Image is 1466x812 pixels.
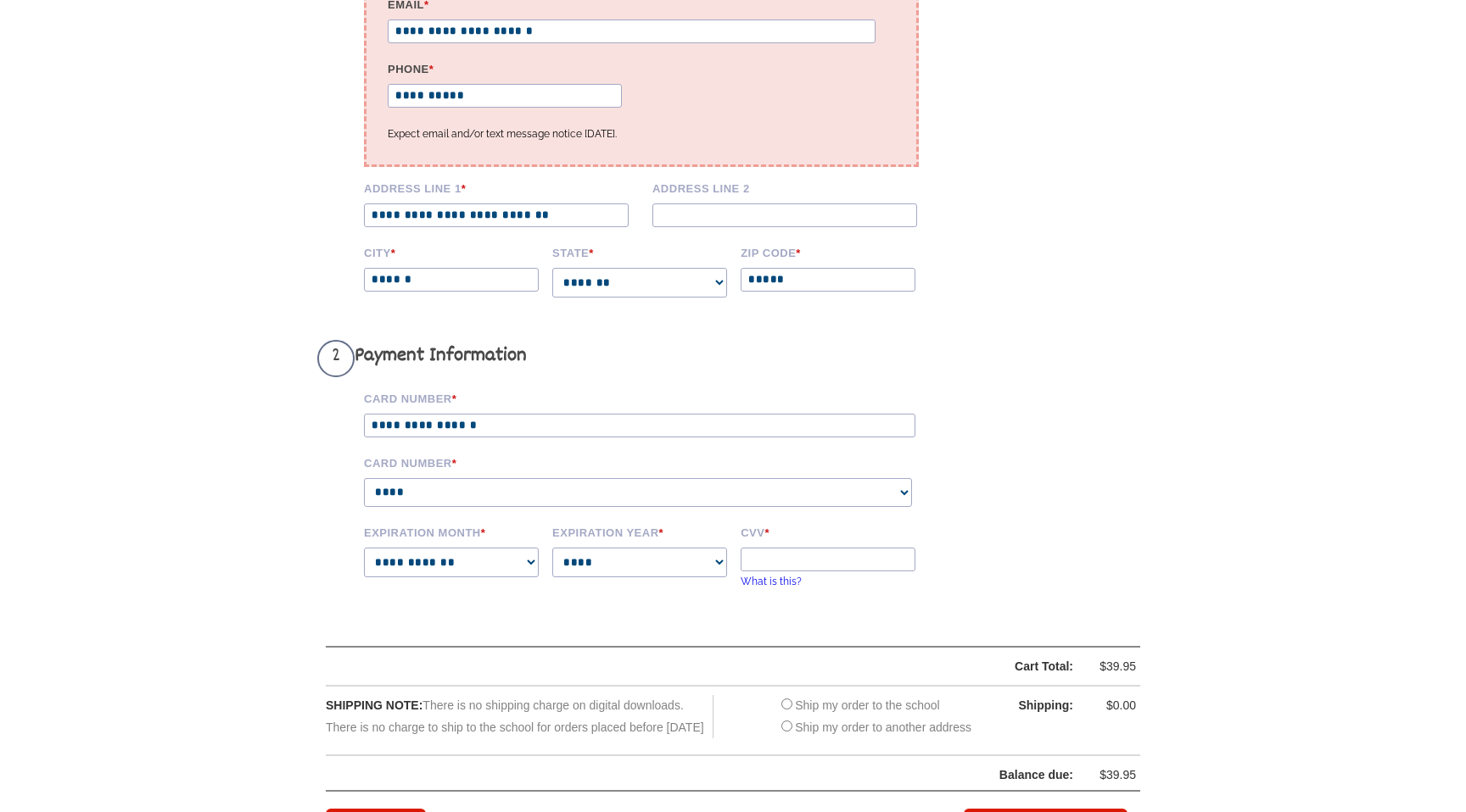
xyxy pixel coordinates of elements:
label: Card Number [364,390,941,405]
div: There is no shipping charge on digital downloads. There is no charge to ship to the school for or... [326,695,713,737]
h3: Payment Information [317,340,941,377]
div: Shipping: [988,695,1073,716]
div: Balance due: [327,765,1073,786]
label: Card Number [364,454,941,470]
label: Zip code [741,244,917,259]
p: Expect email and/or text message notice [DATE]. [388,125,895,143]
div: Cart Total: [369,656,1073,677]
span: 2 [317,340,355,377]
label: Phone [388,60,631,75]
a: What is this? [741,576,802,587]
div: $39.95 [1085,765,1136,786]
span: SHIPPING NOTE: [326,698,422,712]
label: Address Line 2 [652,180,929,195]
div: $39.95 [1085,656,1136,677]
label: City [364,244,540,259]
div: $0.00 [1085,695,1136,716]
div: Ship my order to the school Ship my order to another address [777,695,971,737]
label: CVV [741,524,917,539]
label: State [552,244,729,259]
label: Expiration Year [552,524,729,539]
label: Address Line 1 [364,180,641,195]
label: Expiration Month [364,524,540,539]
